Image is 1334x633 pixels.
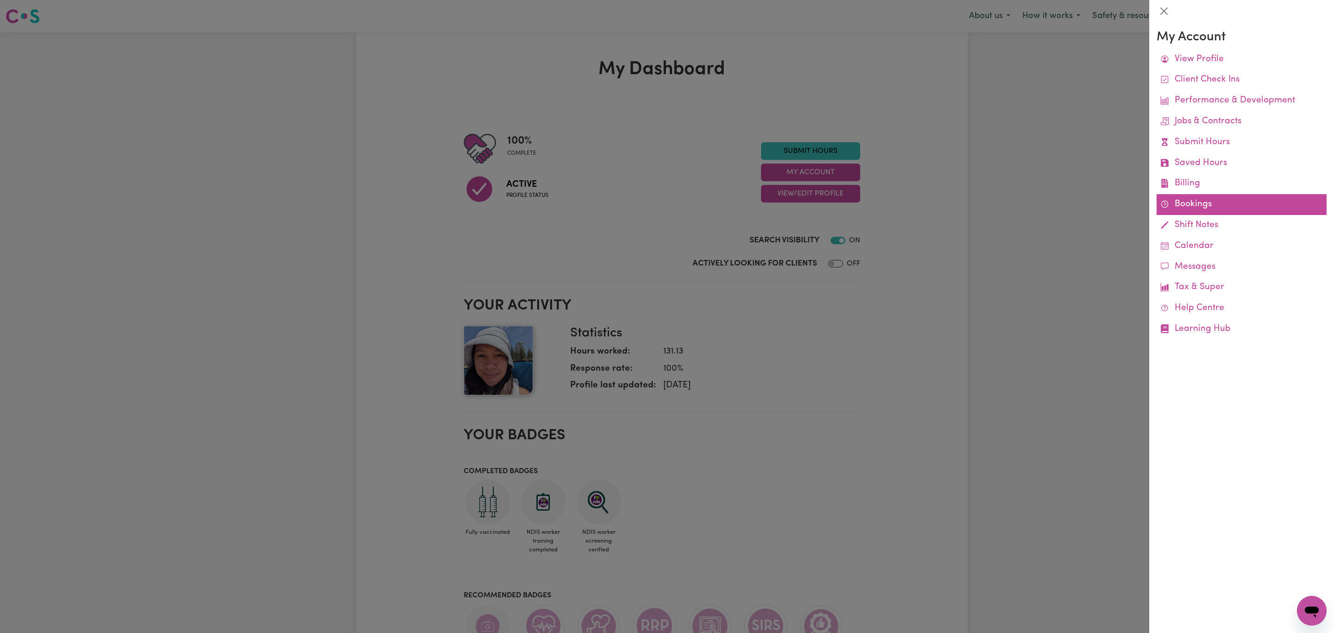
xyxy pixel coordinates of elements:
a: Help Centre [1157,298,1327,319]
a: Jobs & Contracts [1157,111,1327,132]
a: Saved Hours [1157,153,1327,174]
a: Calendar [1157,236,1327,257]
a: Billing [1157,173,1327,194]
a: View Profile [1157,49,1327,70]
a: Submit Hours [1157,132,1327,153]
a: Performance & Development [1157,90,1327,111]
h3: My Account [1157,30,1327,45]
a: Learning Hub [1157,319,1327,340]
button: Close [1157,4,1171,19]
a: Messages [1157,257,1327,278]
a: Client Check Ins [1157,70,1327,90]
iframe: Button to launch messaging window, conversation in progress [1297,596,1327,626]
a: Tax & Super [1157,277,1327,298]
a: Shift Notes [1157,215,1327,236]
a: Bookings [1157,194,1327,215]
